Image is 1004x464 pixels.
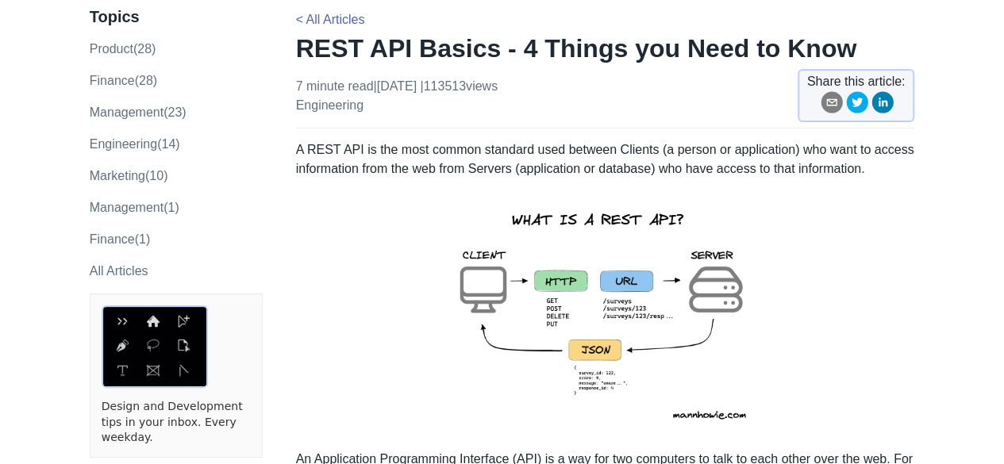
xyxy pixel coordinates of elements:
img: rest-api [431,191,779,437]
p: 7 minute read | [DATE] [296,77,498,115]
span: | 113513 views [420,79,498,93]
a: product(28) [90,42,156,56]
a: Design and Development tips in your inbox. Every weekday. [102,399,251,446]
h1: REST API Basics - 4 Things you Need to Know [296,33,915,64]
a: All Articles [90,264,148,278]
h3: Topics [90,7,263,27]
a: Finance(1) [90,232,150,246]
a: < All Articles [296,13,365,26]
span: Share this article: [807,72,906,91]
a: engineering(14) [90,137,180,151]
img: ads via Carbon [102,305,208,388]
button: linkedin [871,91,894,119]
a: Management(1) [90,201,179,214]
p: A REST API is the most common standard used between Clients (a person or application) who want to... [296,140,915,178]
a: engineering [296,98,364,112]
a: marketing(10) [90,169,168,182]
a: finance(28) [90,74,157,87]
button: twitter [846,91,868,119]
a: management(23) [90,105,187,119]
button: email [821,91,843,119]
